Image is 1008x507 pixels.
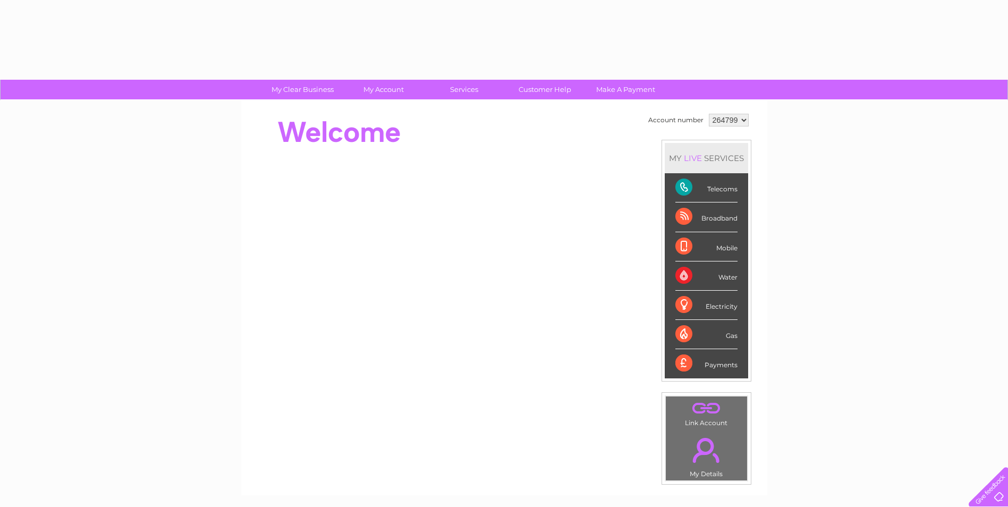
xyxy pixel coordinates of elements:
div: Telecoms [675,173,738,202]
div: LIVE [682,153,704,163]
a: Customer Help [501,80,589,99]
div: Water [675,261,738,291]
div: Electricity [675,291,738,320]
td: My Details [665,429,748,481]
a: My Clear Business [259,80,346,99]
a: Make A Payment [582,80,670,99]
div: Payments [675,349,738,378]
div: Mobile [675,232,738,261]
div: MY SERVICES [665,143,748,173]
div: Gas [675,320,738,349]
a: . [668,399,744,418]
a: . [668,432,744,469]
td: Account number [646,111,706,129]
a: My Account [340,80,427,99]
div: Broadband [675,202,738,232]
a: Services [420,80,508,99]
td: Link Account [665,396,748,429]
